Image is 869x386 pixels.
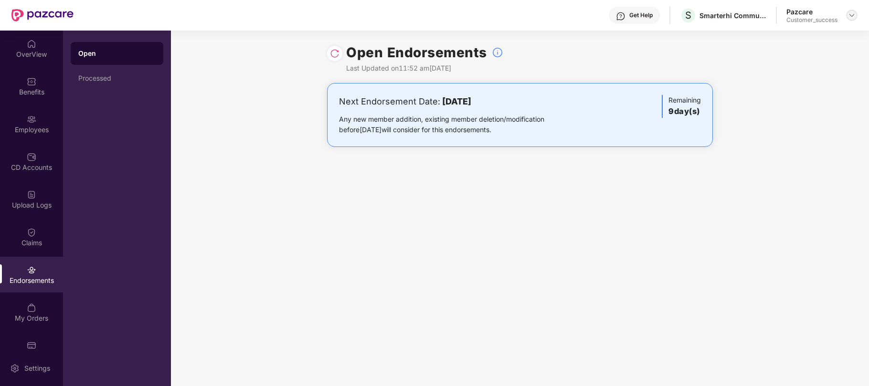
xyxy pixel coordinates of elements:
span: S [685,10,691,21]
div: Smarterhi Communications Private Limited [699,11,766,20]
img: svg+xml;base64,PHN2ZyBpZD0iUGF6Y2FyZCIgeG1sbnM9Imh0dHA6Ly93d3cudzMub3JnLzIwMDAvc3ZnIiB3aWR0aD0iMj... [27,341,36,350]
img: svg+xml;base64,PHN2ZyBpZD0iSG9tZSIgeG1sbnM9Imh0dHA6Ly93d3cudzMub3JnLzIwMDAvc3ZnIiB3aWR0aD0iMjAiIG... [27,39,36,49]
div: Pazcare [786,7,837,16]
img: svg+xml;base64,PHN2ZyBpZD0iRHJvcGRvd24tMzJ4MzIiIHhtbG5zPSJodHRwOi8vd3d3LnczLm9yZy8yMDAwL3N2ZyIgd2... [848,11,856,19]
div: Open [78,49,156,58]
b: [DATE] [442,96,471,106]
img: svg+xml;base64,PHN2ZyBpZD0iQ0RfQWNjb3VudHMiIGRhdGEtbmFtZT0iQ0QgQWNjb3VudHMiIHhtbG5zPSJodHRwOi8vd3... [27,152,36,162]
img: svg+xml;base64,PHN2ZyBpZD0iSW5mb18tXzMyeDMyIiBkYXRhLW5hbWU9IkluZm8gLSAzMngzMiIgeG1sbnM9Imh0dHA6Ly... [492,47,503,58]
img: svg+xml;base64,PHN2ZyBpZD0iQmVuZWZpdHMiIHhtbG5zPSJodHRwOi8vd3d3LnczLm9yZy8yMDAwL3N2ZyIgd2lkdGg9Ij... [27,77,36,86]
img: svg+xml;base64,PHN2ZyBpZD0iQ2xhaW0iIHhtbG5zPSJodHRwOi8vd3d3LnczLm9yZy8yMDAwL3N2ZyIgd2lkdGg9IjIwIi... [27,228,36,237]
img: svg+xml;base64,PHN2ZyBpZD0iUmVsb2FkLTMyeDMyIiB4bWxucz0iaHR0cDovL3d3dy53My5vcmcvMjAwMC9zdmciIHdpZH... [330,49,339,58]
img: svg+xml;base64,PHN2ZyBpZD0iRW1wbG95ZWVzIiB4bWxucz0iaHR0cDovL3d3dy53My5vcmcvMjAwMC9zdmciIHdpZHRoPS... [27,115,36,124]
div: Customer_success [786,16,837,24]
img: svg+xml;base64,PHN2ZyBpZD0iVXBsb2FkX0xvZ3MiIGRhdGEtbmFtZT0iVXBsb2FkIExvZ3MiIHhtbG5zPSJodHRwOi8vd3... [27,190,36,199]
div: Next Endorsement Date: [339,95,574,108]
div: Get Help [629,11,653,19]
div: Processed [78,74,156,82]
img: svg+xml;base64,PHN2ZyBpZD0iTXlfT3JkZXJzIiBkYXRhLW5hbWU9Ik15IE9yZGVycyIgeG1sbnM9Imh0dHA6Ly93d3cudz... [27,303,36,313]
img: svg+xml;base64,PHN2ZyBpZD0iU2V0dGluZy0yMHgyMCIgeG1sbnM9Imh0dHA6Ly93d3cudzMub3JnLzIwMDAvc3ZnIiB3aW... [10,364,20,373]
img: svg+xml;base64,PHN2ZyBpZD0iRW5kb3JzZW1lbnRzIiB4bWxucz0iaHR0cDovL3d3dy53My5vcmcvMjAwMC9zdmciIHdpZH... [27,265,36,275]
img: New Pazcare Logo [11,9,74,21]
div: Remaining [662,95,701,118]
div: Settings [21,364,53,373]
div: Last Updated on 11:52 am[DATE] [346,63,503,73]
img: svg+xml;base64,PHN2ZyBpZD0iSGVscC0zMngzMiIgeG1sbnM9Imh0dHA6Ly93d3cudzMub3JnLzIwMDAvc3ZnIiB3aWR0aD... [616,11,625,21]
h1: Open Endorsements [346,42,487,63]
div: Any new member addition, existing member deletion/modification before [DATE] will consider for th... [339,114,574,135]
h3: 9 day(s) [668,105,701,118]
